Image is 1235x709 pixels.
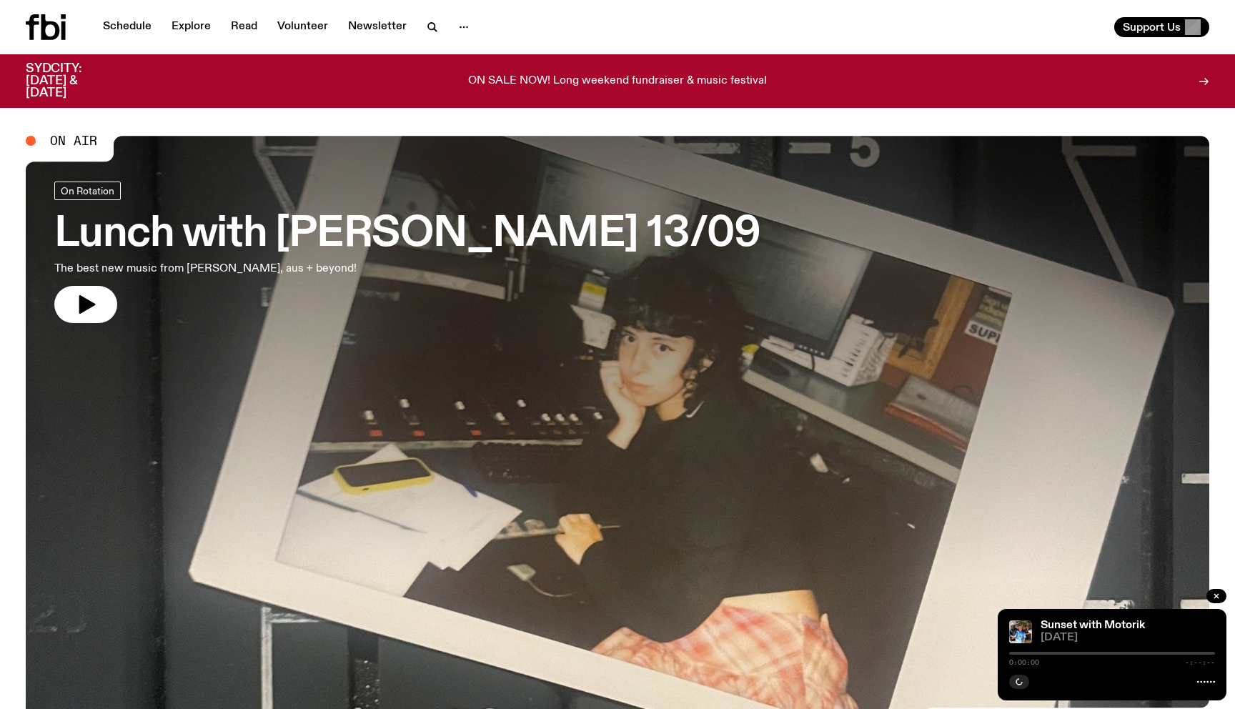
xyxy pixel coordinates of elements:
span: 0:00:00 [1009,659,1039,666]
button: Support Us [1114,17,1209,37]
img: Andrew, Reenie, and Pat stand in a row, smiling at the camera, in dappled light with a vine leafe... [1009,620,1032,643]
p: The best new music from [PERSON_NAME], aus + beyond! [54,260,420,277]
h3: SYDCITY: [DATE] & [DATE] [26,63,117,99]
span: -:--:-- [1185,659,1215,666]
a: Explore [163,17,219,37]
h3: Lunch with [PERSON_NAME] 13/09 [54,214,760,254]
span: Support Us [1123,21,1181,34]
a: On Rotation [54,182,121,200]
a: Newsletter [339,17,415,37]
span: On Rotation [61,185,114,196]
span: On Air [50,134,97,147]
a: Lunch with [PERSON_NAME] 13/09The best new music from [PERSON_NAME], aus + beyond! [54,182,760,323]
a: Schedule [94,17,160,37]
p: ON SALE NOW! Long weekend fundraiser & music festival [468,75,767,88]
a: Volunteer [269,17,337,37]
a: Sunset with Motorik [1041,620,1145,631]
span: [DATE] [1041,633,1215,643]
a: Read [222,17,266,37]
